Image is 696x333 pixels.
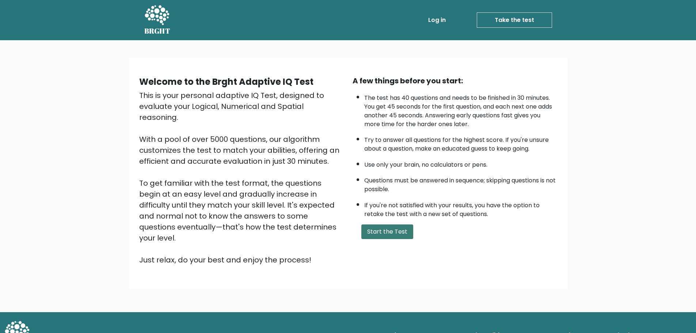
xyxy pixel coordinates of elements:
[144,27,171,35] h5: BRGHT
[364,197,557,219] li: If you're not satisfied with your results, you have the option to retake the test with a new set ...
[361,224,413,239] button: Start the Test
[425,13,449,27] a: Log in
[364,173,557,194] li: Questions must be answered in sequence; skipping questions is not possible.
[364,157,557,169] li: Use only your brain, no calculators or pens.
[364,90,557,129] li: The test has 40 questions and needs to be finished in 30 minutes. You get 45 seconds for the firs...
[139,90,344,265] div: This is your personal adaptive IQ Test, designed to evaluate your Logical, Numerical and Spatial ...
[139,76,313,88] b: Welcome to the Brght Adaptive IQ Test
[477,12,552,28] a: Take the test
[353,75,557,86] div: A few things before you start:
[144,3,171,37] a: BRGHT
[364,132,557,153] li: Try to answer all questions for the highest score. If you're unsure about a question, make an edu...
